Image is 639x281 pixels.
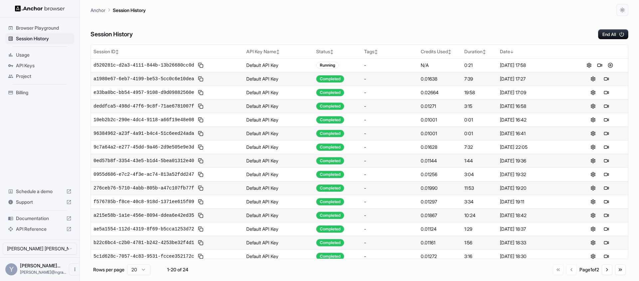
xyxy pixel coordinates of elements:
[464,48,494,55] div: Duration
[421,144,459,150] div: 0.01628
[500,212,569,219] div: [DATE] 18:42
[500,226,569,232] div: [DATE] 18:37
[5,60,74,71] div: API Keys
[483,49,486,54] span: ↕
[16,62,72,69] span: API Keys
[316,62,339,69] div: Running
[464,130,494,137] div: 0:01
[364,117,415,123] div: -
[464,171,494,178] div: 3:04
[464,239,494,246] div: 1:56
[5,186,74,197] div: Schedule a demo
[316,212,344,219] div: Completed
[16,188,64,195] span: Schedule a demo
[244,113,314,127] td: Default API Key
[421,226,459,232] div: 0.01124
[364,185,415,191] div: -
[421,212,459,219] div: 0.01867
[94,144,194,150] span: 9c7a64a2-e277-45dd-9a46-2d9e505e9e3d
[244,86,314,99] td: Default API Key
[500,171,569,178] div: [DATE] 19:32
[316,157,344,164] div: Completed
[448,49,451,54] span: ↕
[5,87,74,98] div: Billing
[364,48,415,55] div: Tags
[500,198,569,205] div: [DATE] 19:11
[94,117,194,123] span: 10eb2b2c-290e-4dc4-9118-a66f19e48e08
[421,89,459,96] div: 0.02664
[500,185,569,191] div: [DATE] 19:20
[316,48,359,55] div: Status
[421,239,459,246] div: 0.01161
[364,226,415,232] div: -
[316,103,344,110] div: Completed
[464,226,494,232] div: 1:29
[421,103,459,110] div: 0.01271
[15,5,65,12] img: Anchor Logo
[510,49,514,54] span: ↓
[91,30,133,39] h6: Session History
[94,48,241,55] div: Session ID
[421,130,459,137] div: 0.01001
[94,171,194,178] span: 0955d686-e7c2-4f3e-ac74-813a52fdd247
[20,270,66,275] span: yashwanth@ngram.com
[113,7,146,14] p: Session History
[374,49,378,54] span: ↕
[364,198,415,205] div: -
[5,71,74,82] div: Project
[421,76,459,82] div: 0.01638
[464,253,494,260] div: 3:16
[316,171,344,178] div: Completed
[69,263,81,275] button: Open menu
[276,49,280,54] span: ↕
[161,266,194,273] div: 1-20 of 24
[94,103,194,110] span: deddfca5-498d-47f6-9c8f-71ae6781007f
[94,157,194,164] span: 0ed57b8f-3354-43e5-b1d4-5bea01312e40
[244,249,314,263] td: Default API Key
[94,89,194,96] span: e33ba0bc-bb54-4957-9108-d9d09882560e
[5,224,74,234] div: API Reference
[94,62,194,69] span: d520281c-d2a3-4111-844b-13b26680cc0d
[244,167,314,181] td: Default API Key
[91,7,106,14] p: Anchor
[330,49,333,54] span: ↕
[364,212,415,219] div: -
[316,184,344,192] div: Completed
[316,198,344,205] div: Completed
[316,130,344,137] div: Completed
[364,130,415,137] div: -
[364,62,415,69] div: -
[464,157,494,164] div: 1:44
[464,144,494,150] div: 7:32
[93,266,124,273] p: Rows per page
[5,33,74,44] div: Session History
[16,215,64,222] span: Documentation
[244,127,314,140] td: Default API Key
[244,99,314,113] td: Default API Key
[500,157,569,164] div: [DATE] 19:36
[94,226,194,232] span: ae5a1554-112d-4319-8f69-b5cca1253d72
[464,212,494,219] div: 10:24
[421,253,459,260] div: 0.01272
[244,58,314,72] td: Default API Key
[364,89,415,96] div: -
[316,116,344,124] div: Completed
[464,62,494,69] div: 0:21
[421,157,459,164] div: 0.01144
[94,130,194,137] span: 96384962-a23f-4a91-b4c4-51c6eed24ada
[464,117,494,123] div: 0:01
[464,76,494,82] div: 7:39
[421,62,459,69] div: N/A
[364,253,415,260] div: -
[364,171,415,178] div: -
[5,263,17,275] div: Y
[94,212,194,219] span: a215e58b-1a1e-456e-8094-ddea6e42ed35
[5,50,74,60] div: Usage
[5,213,74,224] div: Documentation
[421,117,459,123] div: 0.01001
[500,103,569,110] div: [DATE] 16:58
[464,103,494,110] div: 3:15
[421,171,459,178] div: 0.01256
[244,154,314,167] td: Default API Key
[464,198,494,205] div: 3:34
